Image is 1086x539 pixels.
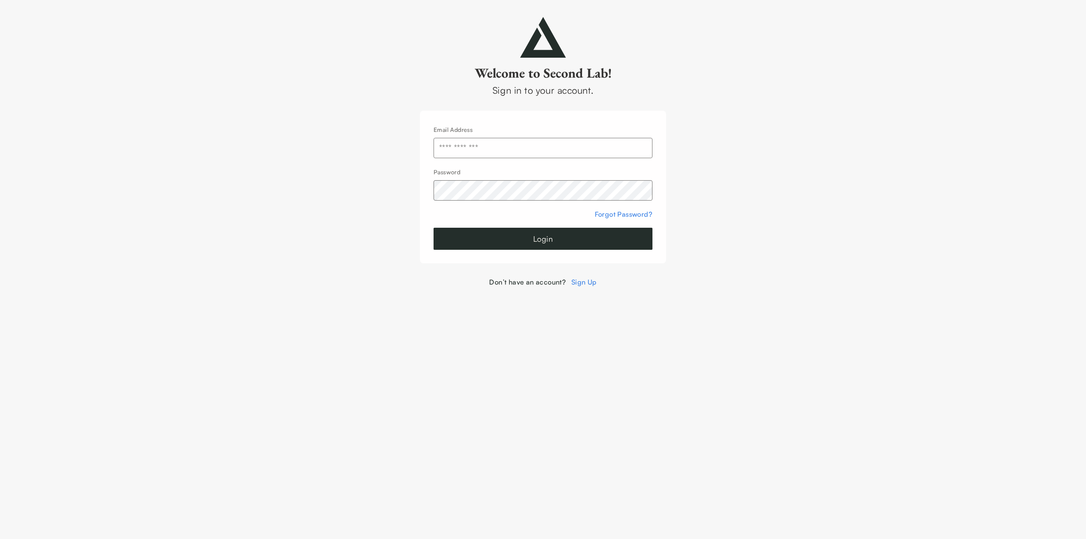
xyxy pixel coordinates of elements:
label: Password [434,168,460,176]
h2: Welcome to Second Lab! [420,64,666,81]
label: Email Address [434,126,473,133]
button: Login [434,228,652,250]
div: Don’t have an account? [420,277,666,287]
div: Sign in to your account. [420,83,666,97]
a: Sign Up [571,278,597,286]
img: secondlab-logo [520,17,566,58]
a: Forgot Password? [595,210,652,218]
